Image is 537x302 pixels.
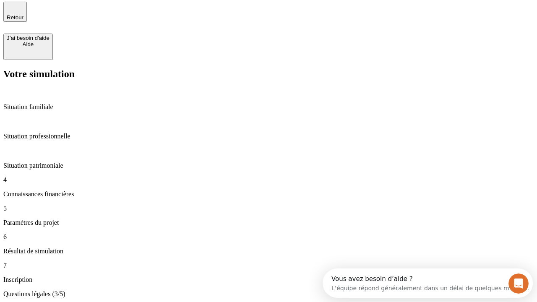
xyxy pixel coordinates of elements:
[9,7,206,14] div: Vous avez besoin d’aide ?
[3,162,534,169] p: Situation patrimoniale
[3,2,27,22] button: Retour
[3,247,534,255] p: Résultat de simulation
[3,190,534,198] p: Connaissances financières
[3,262,534,269] p: 7
[3,205,534,212] p: 5
[7,41,50,47] div: Aide
[7,14,23,21] span: Retour
[3,276,534,284] p: Inscription
[3,34,53,60] button: J’ai besoin d'aideAide
[3,68,534,80] h2: Votre simulation
[3,176,534,184] p: 4
[3,219,534,226] p: Paramètres du projet
[508,273,529,294] iframe: Intercom live chat
[323,268,533,298] iframe: Intercom live chat discovery launcher
[3,233,534,241] p: 6
[3,3,231,26] div: Ouvrir le Messenger Intercom
[9,14,206,23] div: L’équipe répond généralement dans un délai de quelques minutes.
[3,103,534,111] p: Situation familiale
[3,290,534,298] p: Questions légales (3/5)
[3,133,534,140] p: Situation professionnelle
[7,35,50,41] div: J’ai besoin d'aide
